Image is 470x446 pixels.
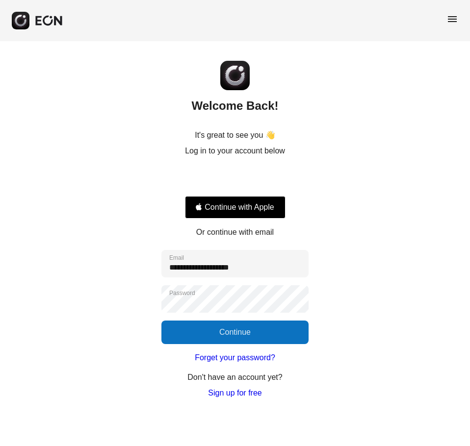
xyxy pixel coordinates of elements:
a: Forget your password? [195,352,275,364]
p: Or continue with email [196,226,274,238]
button: Signin with apple ID [185,196,286,219]
p: Don't have an account yet? [187,372,282,383]
p: Log in to your account below [185,145,285,157]
label: Email [169,254,184,262]
iframe: Button na Mag-sign in gamit ang Google [180,168,290,189]
p: It's great to see you 👋 [195,129,275,141]
label: Password [169,289,195,297]
h2: Welcome Back! [192,98,279,114]
a: Sign up for free [208,387,261,399]
button: Continue [161,321,309,344]
span: menu [446,13,458,25]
